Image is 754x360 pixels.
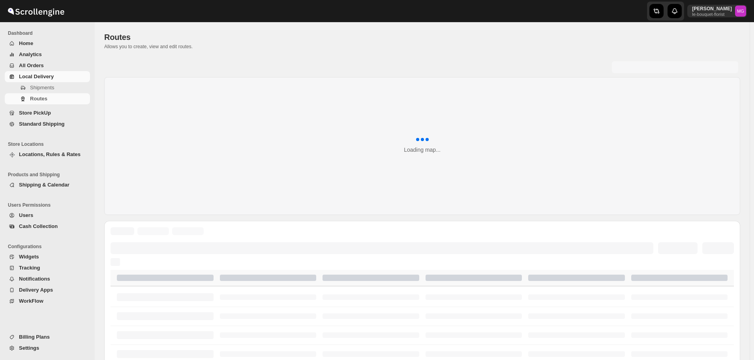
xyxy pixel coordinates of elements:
div: Loading map... [404,146,441,154]
span: Dashboard [8,30,91,36]
button: Notifications [5,273,90,285]
text: MG [737,9,744,13]
span: Settings [19,345,39,351]
span: Standard Shipping [19,121,65,127]
span: Store Locations [8,141,91,147]
span: Cash Collection [19,223,58,229]
p: [PERSON_NAME] [692,6,732,12]
span: Products and Shipping [8,172,91,178]
span: Melody Gluth [735,6,746,17]
button: Analytics [5,49,90,60]
button: Home [5,38,90,49]
span: Delivery Apps [19,287,53,293]
span: Locations, Rules & Rates [19,151,81,157]
button: Billing Plans [5,332,90,343]
span: Configurations [8,243,91,250]
button: Widgets [5,251,90,262]
button: Cash Collection [5,221,90,232]
span: Shipments [30,85,54,90]
span: Notifications [19,276,50,282]
button: All Orders [5,60,90,71]
span: Analytics [19,51,42,57]
span: Routes [104,33,131,41]
p: le-bouquet-florist [692,12,732,17]
span: Widgets [19,254,39,260]
span: Local Delivery [19,74,54,79]
button: Tracking [5,262,90,273]
button: Users [5,210,90,221]
button: Settings [5,343,90,354]
span: Users [19,212,33,218]
button: WorkFlow [5,296,90,307]
span: WorkFlow [19,298,43,304]
button: Routes [5,93,90,104]
span: Billing Plans [19,334,50,340]
p: Allows you to create, view and edit routes. [104,43,740,50]
button: Delivery Apps [5,285,90,296]
span: Store PickUp [19,110,51,116]
span: Users Permissions [8,202,91,208]
img: ScrollEngine [6,1,66,21]
span: Shipping & Calendar [19,182,69,188]
span: All Orders [19,62,44,68]
button: User menu [687,5,747,17]
button: Shipments [5,82,90,93]
button: Shipping & Calendar [5,179,90,190]
span: Tracking [19,265,40,271]
span: Home [19,40,33,46]
button: Locations, Rules & Rates [5,149,90,160]
span: Routes [30,96,47,102]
